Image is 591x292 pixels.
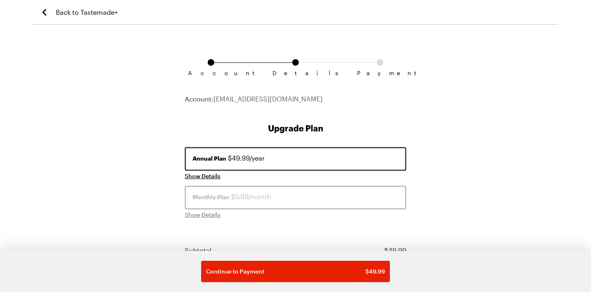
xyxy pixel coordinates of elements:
[192,154,226,163] span: Annual Plan
[384,246,406,255] div: $ 49.99
[273,70,318,76] span: Details
[365,267,385,276] span: $ 49.99
[357,70,403,76] span: Payment
[192,192,399,202] div: $5.99/month
[185,211,220,219] span: Show Details
[201,261,390,282] button: Continue to Payment$49.99
[185,246,211,255] div: Subtotal
[206,267,264,276] span: Continue to Payment
[185,172,220,180] button: Show Details
[185,246,406,270] section: Price summary
[185,186,406,209] button: Monthly Plan $5.99/month
[192,153,399,163] div: $49.99/year
[185,147,406,171] button: Annual Plan $49.99/year
[185,95,213,103] span: Account:
[185,59,406,70] ol: Subscription checkout form navigation
[192,193,229,201] span: Monthly Plan
[185,94,406,113] div: [EMAIL_ADDRESS][DOMAIN_NAME]
[56,7,118,17] span: Back to Tastemade+
[185,122,406,134] h1: Upgrade Plan
[188,70,234,76] span: Account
